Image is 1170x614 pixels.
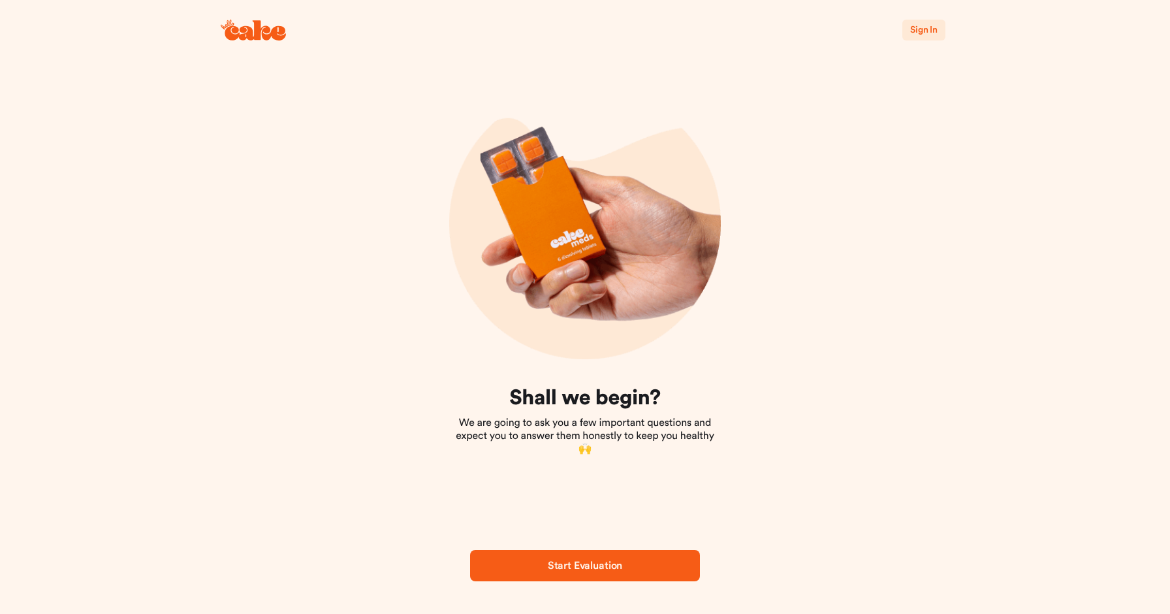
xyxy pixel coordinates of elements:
[452,385,718,456] div: We are going to ask you a few important questions and expect you to answer them honestly to keep ...
[449,88,721,359] img: onboarding-img03.png
[452,385,718,412] h1: Shall we begin?
[910,25,938,35] span: Sign In
[548,560,622,571] span: Start Evaluation
[470,550,700,581] button: Start Evaluation
[902,20,945,40] button: Sign In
